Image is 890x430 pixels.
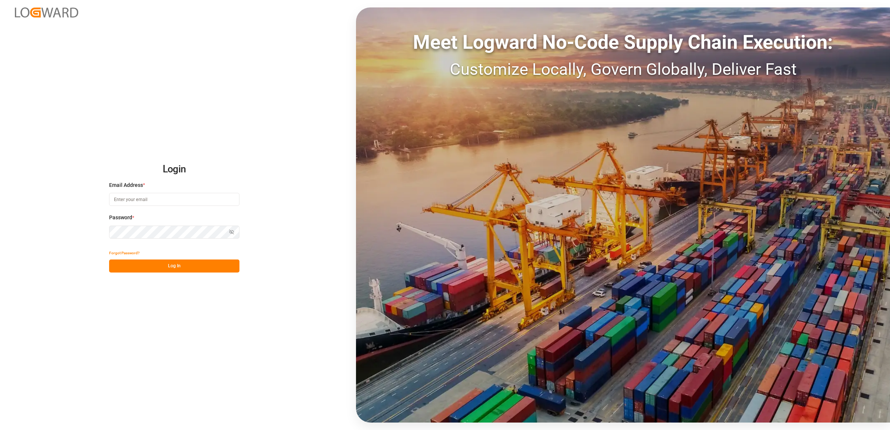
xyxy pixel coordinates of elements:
span: Password [109,214,132,222]
img: Logward_new_orange.png [15,7,78,17]
button: Log In [109,259,239,273]
span: Email Address [109,181,143,189]
div: Customize Locally, Govern Globally, Deliver Fast [356,57,890,82]
input: Enter your email [109,193,239,206]
div: Meet Logward No-Code Supply Chain Execution: [356,28,890,57]
h2: Login [109,157,239,181]
button: Forgot Password? [109,246,140,259]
